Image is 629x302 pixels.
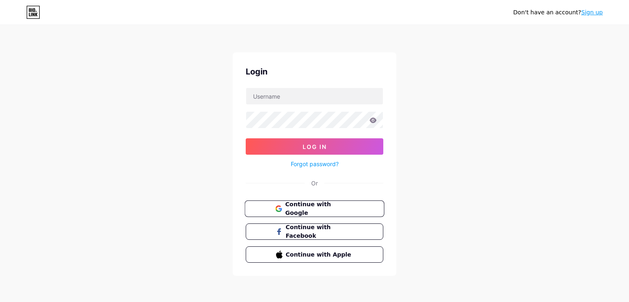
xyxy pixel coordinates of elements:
[246,201,383,217] a: Continue with Google
[303,143,327,150] span: Log In
[581,9,603,16] a: Sign up
[285,200,353,218] span: Continue with Google
[246,65,383,78] div: Login
[246,138,383,155] button: Log In
[244,201,384,217] button: Continue with Google
[291,160,339,168] a: Forgot password?
[246,88,383,104] input: Username
[513,8,603,17] div: Don't have an account?
[246,223,383,240] button: Continue with Facebook
[311,179,318,187] div: Or
[246,246,383,263] button: Continue with Apple
[286,250,353,259] span: Continue with Apple
[286,223,353,240] span: Continue with Facebook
